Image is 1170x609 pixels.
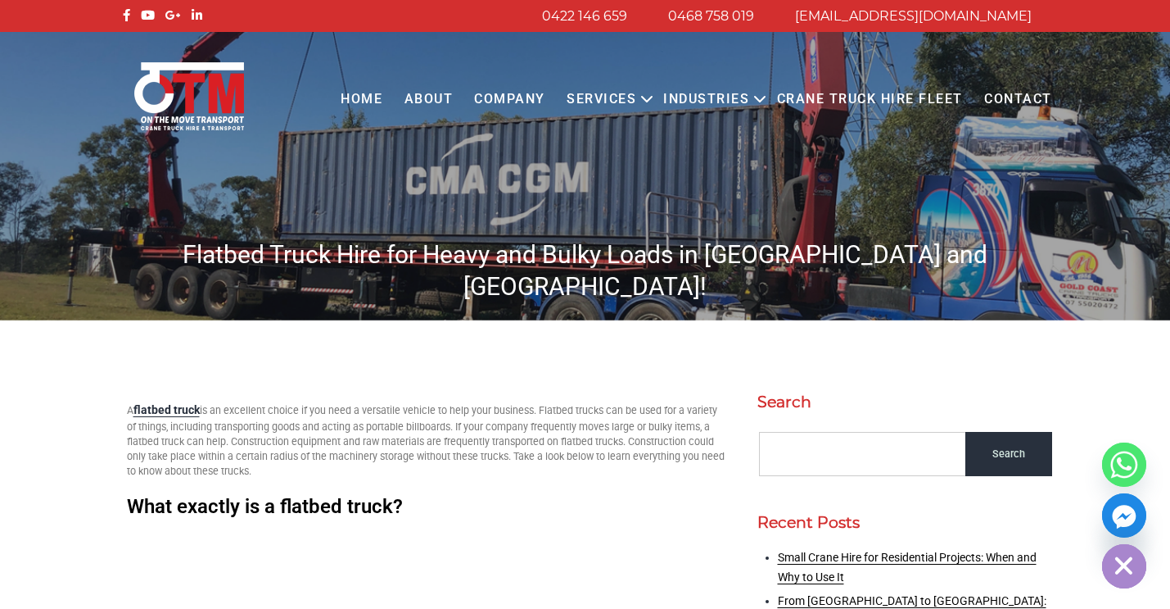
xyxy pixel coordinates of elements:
[668,8,754,24] a: 0468 758 019
[965,432,1052,477] input: Search
[127,495,725,518] h2: What exactly is a flatbed truck?
[463,77,556,122] a: COMPANY
[133,403,200,416] a: flatbed truck
[393,77,463,122] a: About
[653,77,760,122] a: Industries
[127,401,725,479] div: A is an excellent choice if you need a versatile vehicle to help your business. Flatbed trucks ca...
[1102,443,1146,487] a: Whatsapp
[766,77,973,122] a: Crane Truck Hire Fleet
[542,8,627,24] a: 0422 146 659
[795,8,1032,24] a: [EMAIL_ADDRESS][DOMAIN_NAME]
[757,513,1052,532] h2: Recent Posts
[778,551,1037,584] a: Small Crane Hire for Residential Projects: When and Why to Use It
[131,61,247,132] img: Otmtransport
[556,77,647,122] a: Services
[1102,493,1146,538] a: Facebook_Messenger
[119,239,1052,302] h1: Flatbed Truck Hire for Heavy and Bulky Loads in [GEOGRAPHIC_DATA] and [GEOGRAPHIC_DATA]!
[973,77,1063,122] a: Contact
[757,393,1052,411] h2: Search
[330,77,393,122] a: Home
